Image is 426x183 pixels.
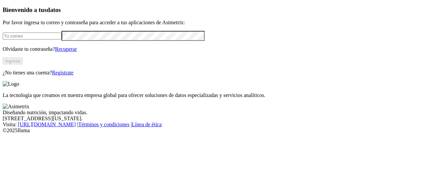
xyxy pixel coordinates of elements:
input: Tu correo [3,33,62,40]
p: La tecnología que creamos en nuestra empresa global para ofrecer soluciones de datos especializad... [3,92,423,98]
div: [STREET_ADDRESS][US_STATE]. [3,116,423,122]
img: Asimetrix [3,104,29,110]
a: Línea de ética [132,122,162,127]
a: [URL][DOMAIN_NAME] [18,122,76,127]
span: datos [47,6,61,13]
a: Recuperar [55,46,77,52]
p: Por favor ingresa tu correo y contraseña para acceder a tus aplicaciones de Asimetrix: [3,20,423,26]
div: © 2025 Iluma [3,128,423,134]
p: Olvidaste tu contraseña? [3,46,423,52]
div: Visita : | | [3,122,423,128]
div: Diseñando nutrición, impactando vidas. [3,110,423,116]
a: Términos y condiciones [78,122,129,127]
p: ¿No tienes una cuenta? [3,70,423,76]
img: Logo [3,81,19,87]
button: Ingresa [3,57,23,64]
a: Regístrate [52,70,74,75]
h3: Bienvenido a tus [3,6,423,14]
